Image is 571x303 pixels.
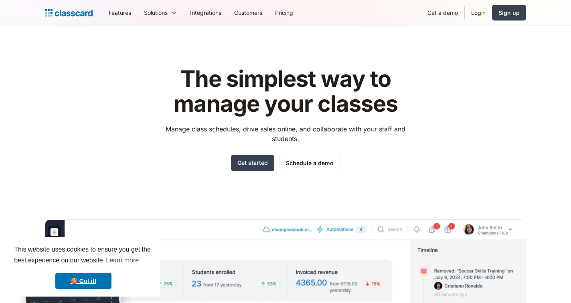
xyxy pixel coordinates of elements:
[492,5,526,20] a: Sign up
[231,155,274,171] a: Get started
[465,4,492,22] a: Login
[158,67,413,116] h1: The simplest way to manage your classes
[55,273,111,289] a: dismiss cookie message
[105,254,140,266] a: learn more about cookies
[45,7,93,18] a: home
[6,237,160,297] div: cookieconsent
[144,8,168,17] div: Solutions
[14,245,153,266] span: This website uses cookies to ensure you get the best experience on our website.
[102,4,138,22] a: Features
[269,4,300,22] a: Pricing
[279,155,340,171] a: Schedule a demo
[184,4,228,22] a: Integrations
[498,8,520,17] div: Sign up
[228,4,269,22] a: Customers
[421,4,464,22] a: Get a demo
[138,4,184,22] div: Solutions
[158,124,413,143] p: Manage class schedules, drive sales online, and collaborate with your staff and students.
